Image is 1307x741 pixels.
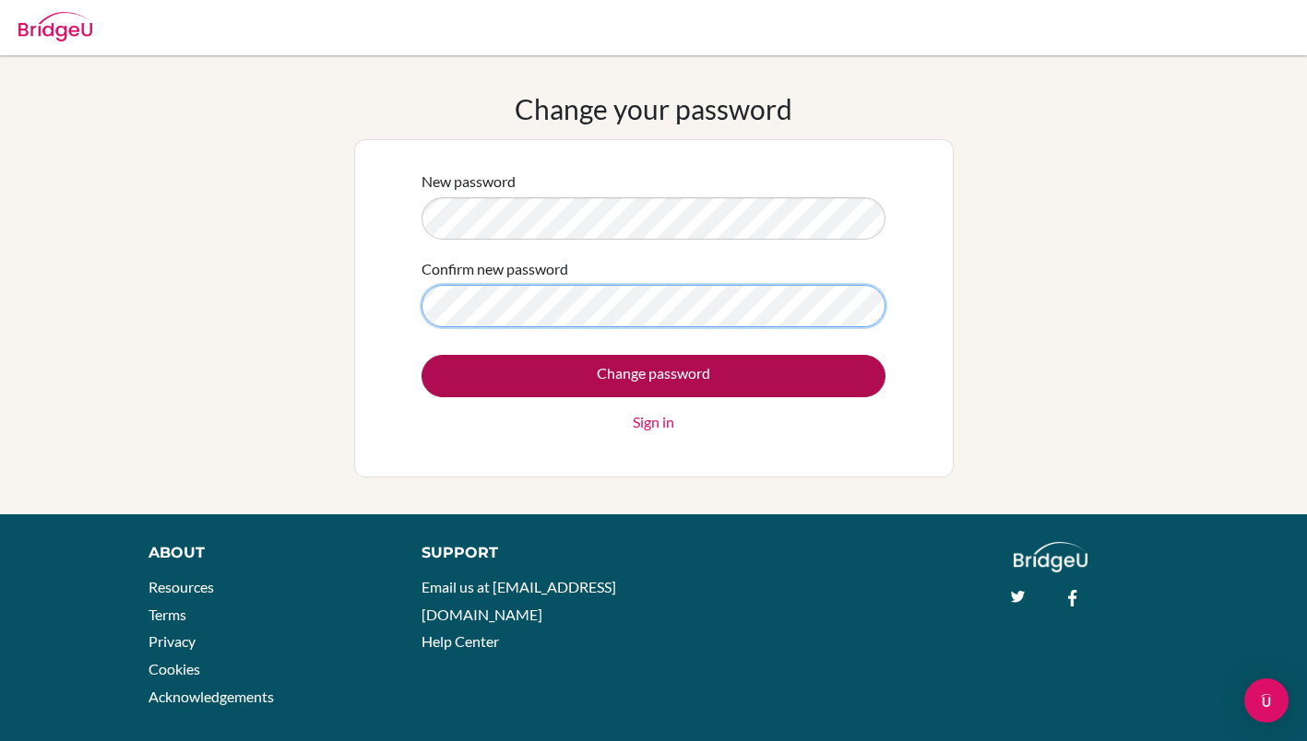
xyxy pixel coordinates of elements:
[422,632,499,650] a: Help Center
[422,355,885,397] input: Change password
[149,542,380,564] div: About
[149,606,186,623] a: Terms
[18,12,92,41] img: Bridge-U
[422,578,616,623] a: Email us at [EMAIL_ADDRESS][DOMAIN_NAME]
[422,258,568,280] label: Confirm new password
[149,688,274,705] a: Acknowledgements
[149,660,200,677] a: Cookies
[149,578,214,595] a: Resources
[515,92,792,125] h1: Change your password
[1014,542,1088,572] img: logo_white@2x-f4f0deed5e89b7ecb1c2cc34c3e3d731f90f0f143d5ea2071677605dd97b5244.png
[149,632,196,650] a: Privacy
[1244,678,1289,723] div: Open Intercom Messenger
[633,411,674,433] a: Sign in
[422,171,516,193] label: New password
[422,542,635,564] div: Support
